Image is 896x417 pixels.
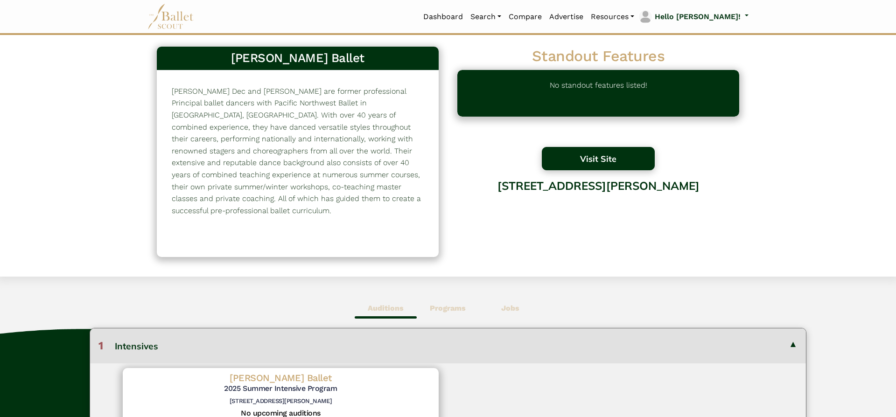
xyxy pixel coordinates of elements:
a: Dashboard [420,7,467,27]
h6: [STREET_ADDRESS][PERSON_NAME] [130,397,431,405]
h3: [PERSON_NAME] Ballet [164,50,431,66]
span: 1 [98,339,103,352]
p: [PERSON_NAME] Dec and [PERSON_NAME] are former professional Principal ballet dancers with Pacific... [172,85,424,217]
h5: 2025 Summer Intensive Program [130,384,431,394]
a: profile picture Hello [PERSON_NAME]! [638,9,749,24]
h4: [PERSON_NAME] Ballet [130,372,431,384]
b: Programs [430,304,466,313]
a: Resources [587,7,638,27]
div: [STREET_ADDRESS][PERSON_NAME] [457,172,739,247]
a: Advertise [546,7,587,27]
a: Search [467,7,505,27]
h2: Standout Features [457,47,739,66]
b: Jobs [501,304,519,313]
a: Compare [505,7,546,27]
b: Auditions [368,304,404,313]
p: No standout features listed! [550,79,647,107]
button: 1Intensives [90,328,806,363]
p: Hello [PERSON_NAME]! [655,11,741,23]
button: Visit Site [542,147,655,170]
img: profile picture [639,10,652,23]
